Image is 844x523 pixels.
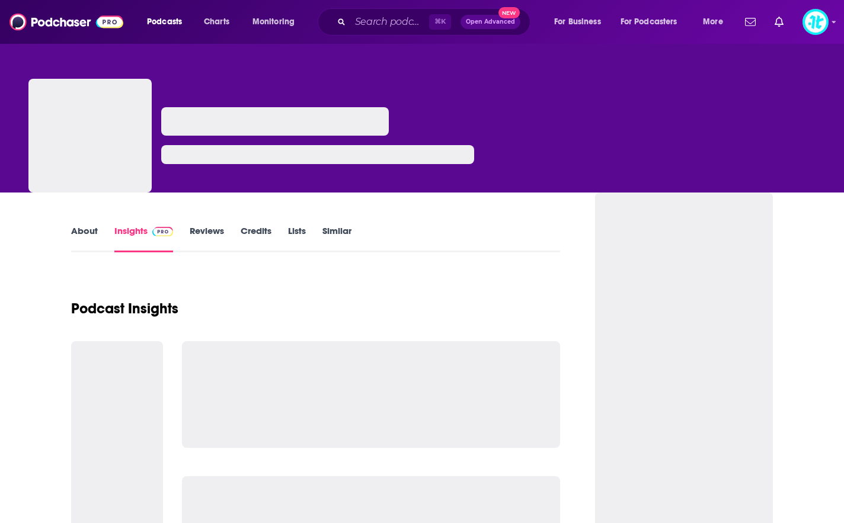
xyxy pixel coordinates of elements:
[147,14,182,30] span: Podcasts
[803,9,829,35] button: Show profile menu
[329,8,542,36] div: Search podcasts, credits, & more...
[114,225,173,252] a: InsightsPodchaser Pro
[740,12,760,32] a: Show notifications dropdown
[613,12,695,31] button: open menu
[546,12,616,31] button: open menu
[350,12,429,31] input: Search podcasts, credits, & more...
[461,15,520,29] button: Open AdvancedNew
[554,14,601,30] span: For Business
[466,19,515,25] span: Open Advanced
[204,14,229,30] span: Charts
[803,9,829,35] img: User Profile
[71,300,178,317] h1: Podcast Insights
[196,12,236,31] a: Charts
[252,14,295,30] span: Monitoring
[241,225,271,252] a: Credits
[288,225,306,252] a: Lists
[429,14,451,30] span: ⌘ K
[621,14,677,30] span: For Podcasters
[803,9,829,35] span: Logged in as ImpactTheory
[71,225,98,252] a: About
[139,12,197,31] button: open menu
[244,12,310,31] button: open menu
[770,12,788,32] a: Show notifications dropdown
[152,227,173,236] img: Podchaser Pro
[9,11,123,33] img: Podchaser - Follow, Share and Rate Podcasts
[190,225,224,252] a: Reviews
[498,7,520,18] span: New
[703,14,723,30] span: More
[695,12,738,31] button: open menu
[322,225,351,252] a: Similar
